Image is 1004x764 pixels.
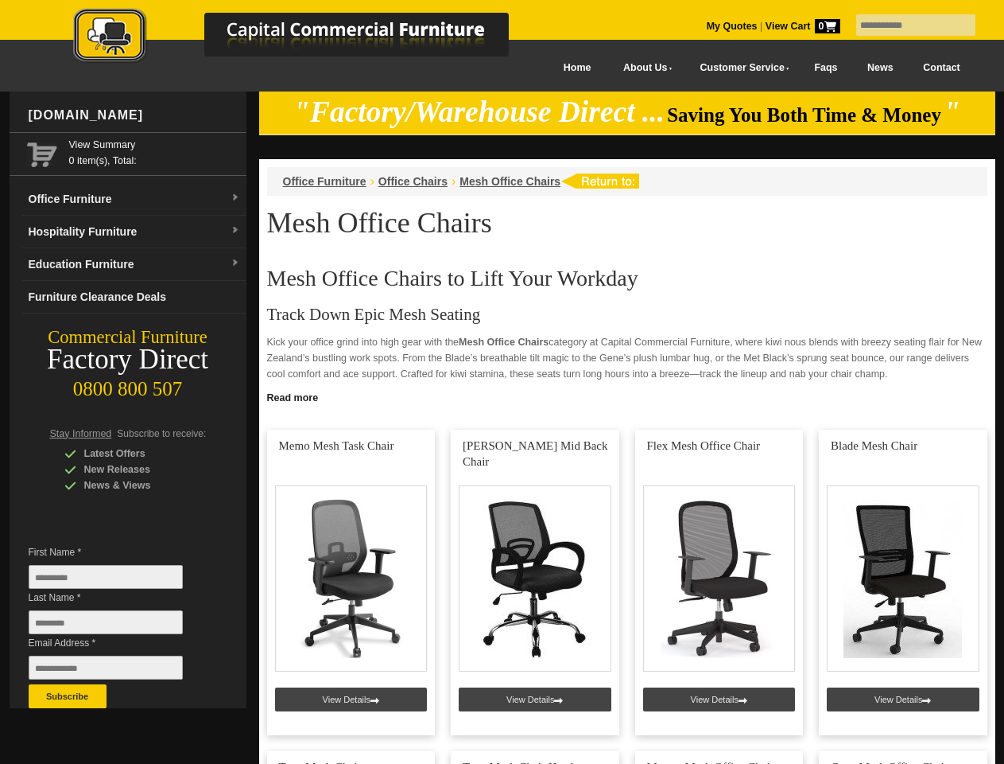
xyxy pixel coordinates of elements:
em: " [944,95,960,128]
strong: View Cart [766,21,840,32]
a: Contact [908,50,975,86]
a: Office Chairs [378,175,448,188]
span: Subscribe to receive: [117,428,206,439]
li: › [452,173,455,189]
div: 0800 800 507 [10,370,246,400]
div: Latest Offers [64,446,215,462]
a: Faqs [800,50,853,86]
a: Furniture Clearance Deals [22,281,246,314]
img: dropdown [231,193,240,203]
span: Last Name * [29,590,207,606]
a: Mesh Office Chairs [459,175,560,188]
img: dropdown [231,226,240,236]
span: Saving You Both Time & Money [667,104,941,126]
input: Last Name * [29,610,183,634]
a: Customer Service [682,50,799,86]
span: Email Address * [29,635,207,651]
span: 0 [815,19,840,33]
a: Hospitality Furnituredropdown [22,216,246,248]
div: Factory Direct [10,349,246,371]
div: Commercial Furniture [10,326,246,349]
h1: Mesh Office Chairs [267,208,987,238]
em: "Factory/Warehouse Direct ... [293,95,665,128]
a: Office Furniture [283,175,366,188]
a: About Us [606,50,682,86]
button: Subscribe [29,684,107,708]
a: Click to read more [259,386,995,406]
a: News [852,50,908,86]
h3: Track Down Epic Mesh Seating [267,306,987,322]
img: dropdown [231,259,240,268]
div: New Releases [64,462,215,477]
span: 0 item(s), Total: [69,137,240,166]
a: Capital Commercial Furniture Logo [29,8,586,71]
a: View Cart0 [762,21,839,32]
img: return to [560,173,639,189]
h2: Mesh Office Chairs to Lift Your Workday [267,267,987,290]
img: Capital Commercial Furniture Logo [29,8,586,66]
span: First Name * [29,544,207,560]
a: View Summary [69,137,240,153]
div: News & Views [64,477,215,493]
input: First Name * [29,565,183,589]
div: [DOMAIN_NAME] [22,92,246,139]
a: Office Furnituredropdown [22,183,246,216]
span: Stay Informed [50,428,112,439]
a: Education Furnituredropdown [22,248,246,281]
p: Kick your office grind into high gear with the category at Capital Commercial Furniture, where ki... [267,334,987,382]
a: My Quotes [707,21,758,32]
strong: Mesh Office Chairs [459,337,549,348]
li: › [370,173,374,189]
input: Email Address * [29,656,183,680]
